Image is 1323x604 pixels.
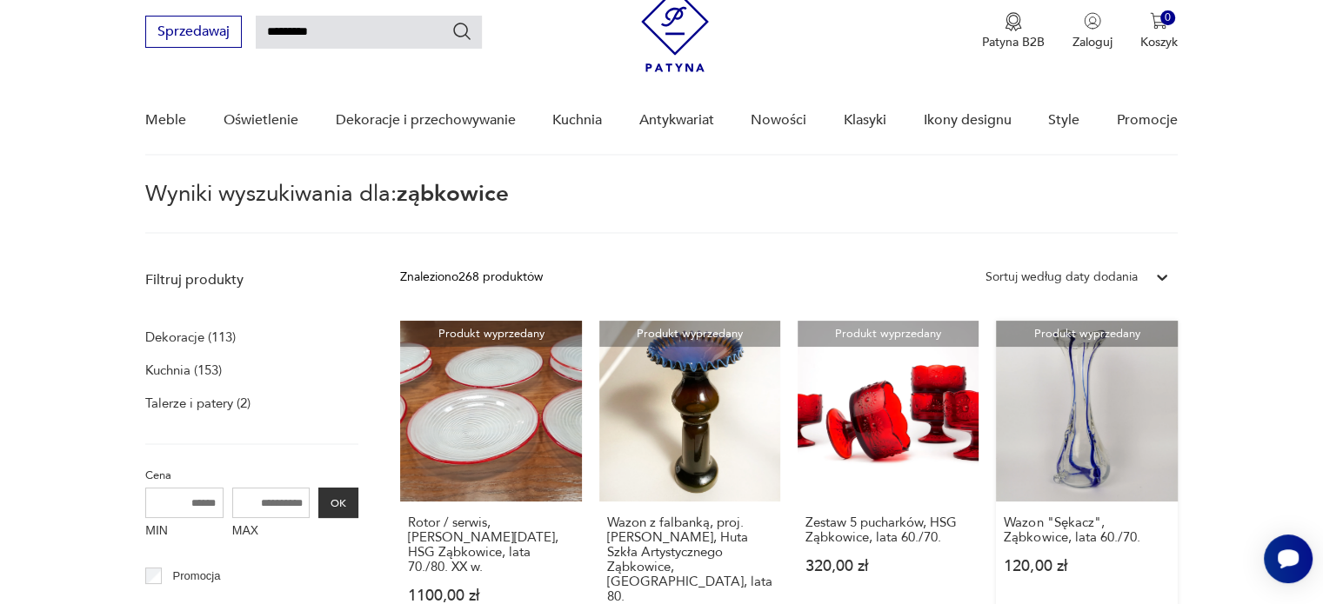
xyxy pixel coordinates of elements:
[145,87,186,154] a: Meble
[145,358,222,382] a: Kuchnia (153)
[982,34,1045,50] p: Patyna B2B
[923,87,1011,154] a: Ikony designu
[639,87,714,154] a: Antykwariat
[982,12,1045,50] a: Ikona medaluPatyna B2B
[335,87,515,154] a: Dekoracje i przechowywanie
[1160,10,1175,25] div: 0
[400,268,543,287] div: Znaleziono 268 produktów
[982,12,1045,50] button: Patyna B2B
[173,567,221,586] p: Promocja
[1072,34,1113,50] p: Zaloguj
[145,518,224,546] label: MIN
[451,21,472,42] button: Szukaj
[145,270,358,289] p: Filtruj produkty
[408,588,573,603] p: 1100,00 zł
[805,515,971,545] h3: Zestaw 5 pucharków, HSG Ząbkowice, lata 60./70.
[145,391,251,415] a: Talerze i patery (2)
[1072,12,1113,50] button: Zaloguj
[844,87,886,154] a: Klasyki
[986,268,1138,287] div: Sortuj według daty dodania
[751,87,806,154] a: Nowości
[224,87,298,154] a: Oświetlenie
[145,27,242,39] a: Sprzedawaj
[397,178,509,209] span: ząbkowice
[1264,534,1313,583] iframe: Smartsupp widget button
[1150,12,1167,30] img: Ikona koszyka
[1140,34,1178,50] p: Koszyk
[607,515,772,604] h3: Wazon z falbanką, proj. [PERSON_NAME], Huta Szkła Artystycznego Ząbkowice, [GEOGRAPHIC_DATA], lat...
[1084,12,1101,30] img: Ikonka użytkownika
[145,325,236,349] a: Dekoracje (113)
[232,518,311,546] label: MAX
[145,466,358,485] p: Cena
[552,87,602,154] a: Kuchnia
[1005,12,1022,31] img: Ikona medalu
[1117,87,1178,154] a: Promocje
[145,183,1177,234] p: Wyniki wyszukiwania dla:
[145,16,242,48] button: Sprzedawaj
[408,515,573,574] h3: Rotor / serwis, [PERSON_NAME][DATE], HSG Ząbkowice, lata 70./80. XX w.
[805,559,971,574] p: 320,00 zł
[1004,559,1169,574] p: 120,00 zł
[318,488,358,518] button: OK
[1004,515,1169,545] h3: Wazon "Sękacz", Ząbkowice, lata 60./70.
[1140,12,1178,50] button: 0Koszyk
[1048,87,1079,154] a: Style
